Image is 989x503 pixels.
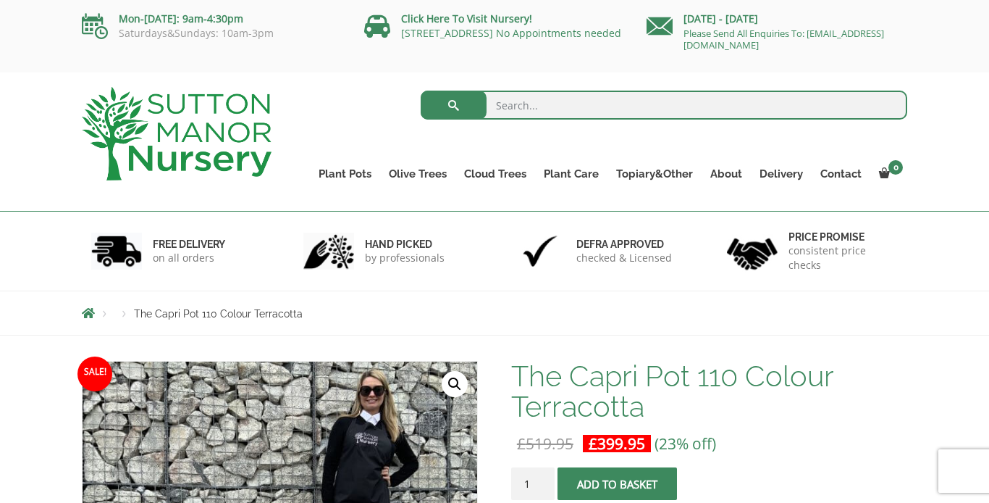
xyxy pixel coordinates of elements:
h1: The Capri Pot 110 Colour Terracotta [511,361,907,422]
a: Click Here To Visit Nursery! [401,12,532,25]
p: [DATE] - [DATE] [647,10,907,28]
span: £ [517,433,526,454]
p: checked & Licensed [576,251,672,265]
p: Saturdays&Sundays: 10am-3pm [82,28,342,39]
p: by professionals [365,251,445,265]
span: £ [589,433,597,454]
h6: hand picked [365,238,445,251]
a: About [702,164,751,184]
input: Search... [421,91,908,120]
img: 3.jpg [515,233,565,270]
a: Plant Care [535,164,607,184]
p: consistent price checks [788,244,898,273]
a: Cloud Trees [455,164,535,184]
h6: FREE DELIVERY [153,238,225,251]
p: on all orders [153,251,225,265]
bdi: 519.95 [517,433,573,454]
a: Please Send All Enquiries To: [EMAIL_ADDRESS][DOMAIN_NAME] [683,27,884,51]
a: Delivery [751,164,812,184]
p: Mon-[DATE]: 9am-4:30pm [82,10,342,28]
a: [STREET_ADDRESS] No Appointments needed [401,26,621,40]
button: Add to basket [557,467,677,500]
span: Sale! [77,357,112,391]
a: 0 [870,164,907,184]
input: Product quantity [511,467,555,500]
img: 1.jpg [91,233,142,270]
span: 0 [888,160,903,175]
h6: Price promise [788,230,898,244]
a: Olive Trees [380,164,455,184]
a: View full-screen image gallery [442,371,468,397]
img: 2.jpg [303,233,354,270]
a: Contact [812,164,870,184]
a: Plant Pots [310,164,380,184]
span: (23% off) [655,433,716,454]
a: Topiary&Other [607,164,702,184]
nav: Breadcrumbs [82,307,907,319]
span: The Capri Pot 110 Colour Terracotta [134,308,303,320]
img: logo [82,87,272,180]
bdi: 399.95 [589,433,645,454]
h6: Defra approved [576,238,672,251]
img: 4.jpg [727,229,778,273]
